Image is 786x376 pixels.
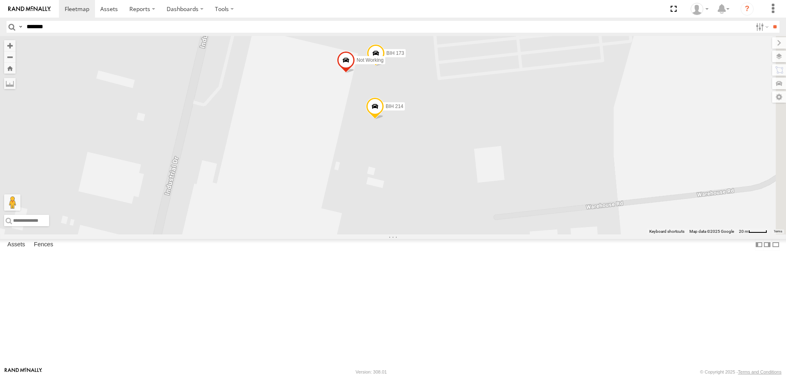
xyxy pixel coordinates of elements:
[774,230,782,233] a: Terms (opens in new tab)
[386,50,404,56] span: BIH 173
[772,239,780,251] label: Hide Summary Table
[649,229,684,234] button: Keyboard shortcuts
[356,369,387,374] div: Version: 308.01
[736,229,770,234] button: Map Scale: 20 m per 42 pixels
[5,368,42,376] a: Visit our Website
[738,369,781,374] a: Terms and Conditions
[8,6,51,12] img: rand-logo.svg
[700,369,781,374] div: © Copyright 2025 -
[357,57,384,63] span: Not Working
[763,239,771,251] label: Dock Summary Table to the Right
[4,51,16,63] button: Zoom out
[386,104,403,109] span: BIH 214
[755,239,763,251] label: Dock Summary Table to the Left
[741,2,754,16] i: ?
[30,239,57,250] label: Fences
[4,194,20,211] button: Drag Pegman onto the map to open Street View
[739,229,748,234] span: 20 m
[688,3,711,15] div: Nele .
[4,78,16,89] label: Measure
[17,21,24,33] label: Search Query
[689,229,734,234] span: Map data ©2025 Google
[772,91,786,103] label: Map Settings
[4,40,16,51] button: Zoom in
[3,239,29,250] label: Assets
[752,21,770,33] label: Search Filter Options
[4,63,16,74] button: Zoom Home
